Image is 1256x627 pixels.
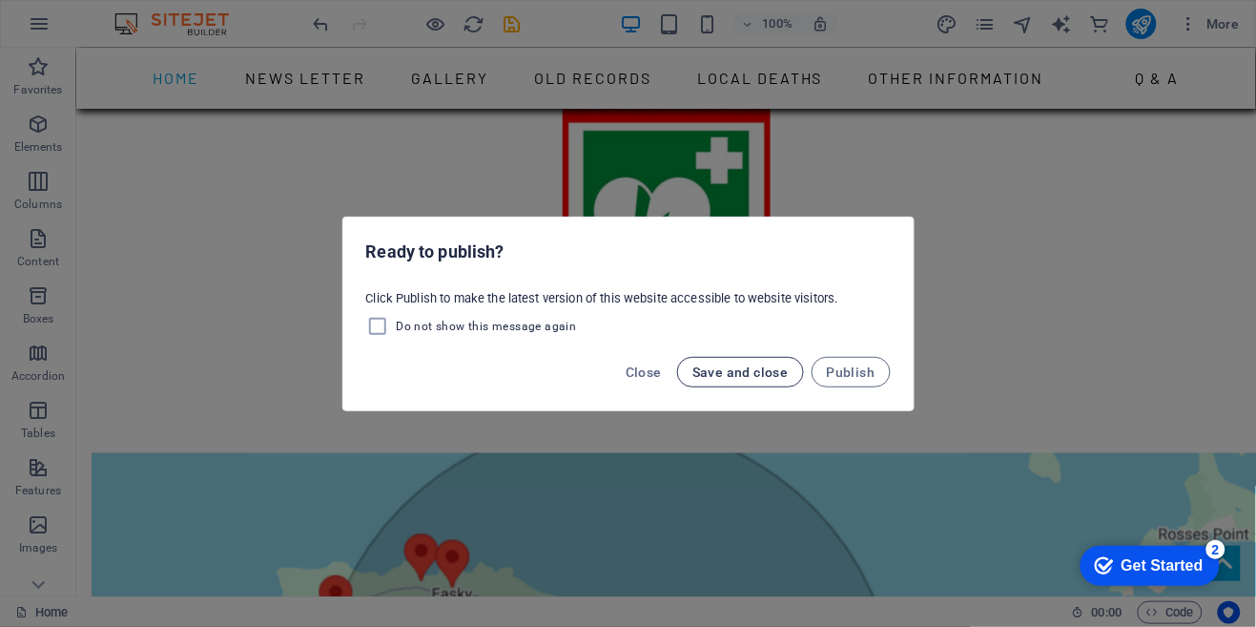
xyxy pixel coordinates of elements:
[56,21,138,38] div: Get Started
[677,357,804,387] button: Save and close
[827,365,875,380] span: Publish
[812,357,891,387] button: Publish
[618,357,669,387] button: Close
[141,4,160,23] div: 2
[15,10,154,50] div: Get Started 2 items remaining, 60% complete
[397,319,577,334] span: Do not show this message again
[692,365,789,380] span: Save and close
[343,282,914,345] div: Click Publish to make the latest version of this website accessible to website visitors.
[626,365,662,380] span: Close
[366,240,891,263] h2: Ready to publish?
